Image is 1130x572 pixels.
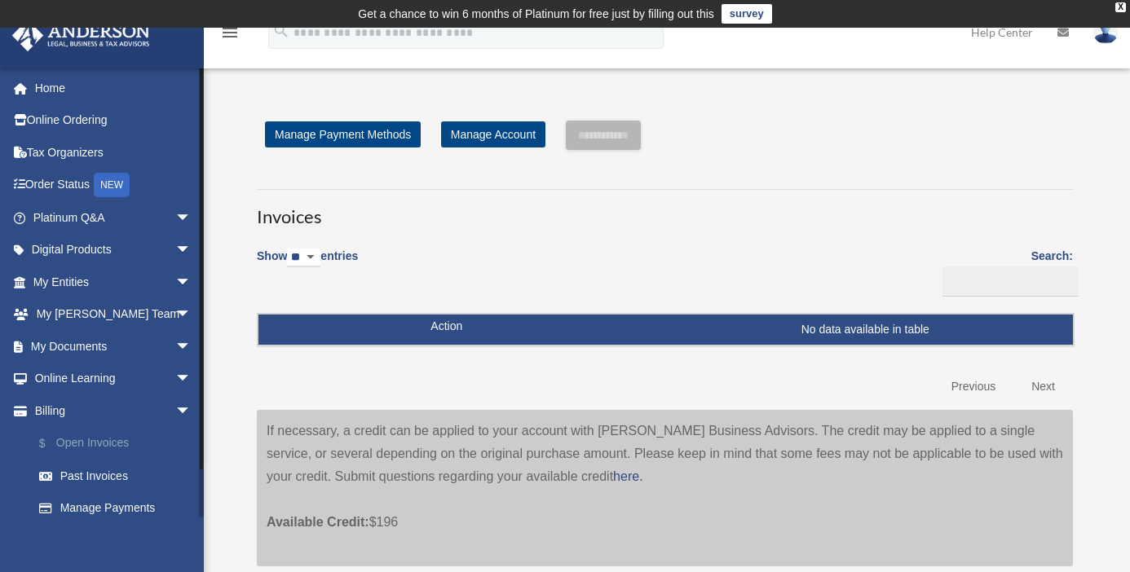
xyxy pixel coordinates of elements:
div: If necessary, a credit can be applied to your account with [PERSON_NAME] Business Advisors. The c... [257,410,1073,566]
input: Search: [942,266,1079,297]
a: Online Ordering [11,104,216,137]
a: Digital Productsarrow_drop_down [11,234,216,266]
a: Billingarrow_drop_down [11,394,216,427]
span: arrow_drop_down [175,201,208,235]
a: Manage Payments [23,492,216,525]
a: My Entitiesarrow_drop_down [11,266,216,298]
span: $ [48,433,56,454]
a: $Open Invoices [23,427,216,460]
span: Available Credit: [267,515,369,529]
p: $196 [267,488,1063,534]
a: Tax Organizers [11,136,216,169]
span: arrow_drop_down [175,298,208,332]
span: arrow_drop_down [175,394,208,428]
img: Anderson Advisors Platinum Portal [7,20,155,51]
span: arrow_drop_down [175,363,208,396]
a: Manage Payment Methods [265,121,421,147]
label: Search: [937,246,1073,297]
h3: Invoices [257,189,1073,230]
a: menu [220,29,240,42]
a: My [PERSON_NAME] Teamarrow_drop_down [11,298,216,331]
span: arrow_drop_down [175,266,208,299]
i: search [272,22,290,40]
a: Online Learningarrow_drop_down [11,363,216,395]
img: User Pic [1093,20,1118,44]
span: arrow_drop_down [175,234,208,267]
a: Previous [939,370,1008,403]
span: arrow_drop_down [175,330,208,363]
a: Past Invoices [23,460,216,492]
a: survey [722,4,772,24]
a: Order StatusNEW [11,169,216,202]
a: Home [11,72,216,104]
div: close [1115,2,1126,12]
a: Next [1019,370,1067,403]
div: NEW [94,173,130,197]
a: here. [613,469,642,483]
div: Get a chance to win 6 months of Platinum for free just by filling out this [358,4,714,24]
label: Show entries [257,246,358,284]
a: My Documentsarrow_drop_down [11,330,216,363]
a: Platinum Q&Aarrow_drop_down [11,201,216,234]
select: Showentries [287,249,320,267]
td: No data available in table [258,315,1073,345]
a: Manage Account [441,121,545,147]
i: menu [220,23,240,42]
